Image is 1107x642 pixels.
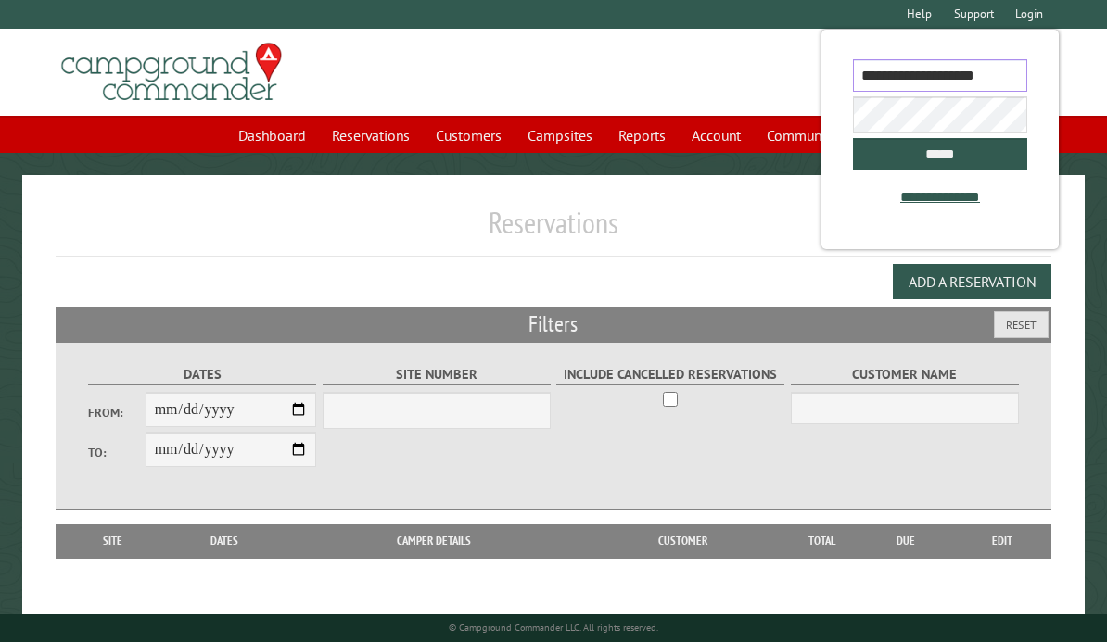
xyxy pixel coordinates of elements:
th: Total [785,524,859,558]
th: Camper Details [287,524,581,558]
small: © Campground Commander LLC. All rights reserved. [449,622,658,634]
h2: Filters [56,307,1052,342]
button: Add a Reservation [893,264,1051,299]
label: Site Number [323,364,551,385]
h1: Reservations [56,205,1052,256]
th: Customer [581,524,785,558]
a: Reports [607,118,677,153]
label: To: [88,444,146,461]
button: Reset [994,311,1049,338]
th: Site [65,524,161,558]
img: Campground Commander [56,36,287,108]
a: Campsites [516,118,604,153]
a: Customers [425,118,513,153]
a: Dashboard [227,118,317,153]
a: Account [681,118,752,153]
th: Dates [160,524,286,558]
label: From: [88,404,146,422]
label: Customer Name [791,364,1019,385]
th: Due [859,524,952,558]
a: Reservations [321,118,421,153]
label: Include Cancelled Reservations [556,364,784,385]
a: Communications [756,118,881,153]
th: Edit [952,524,1051,558]
label: Dates [88,364,316,385]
